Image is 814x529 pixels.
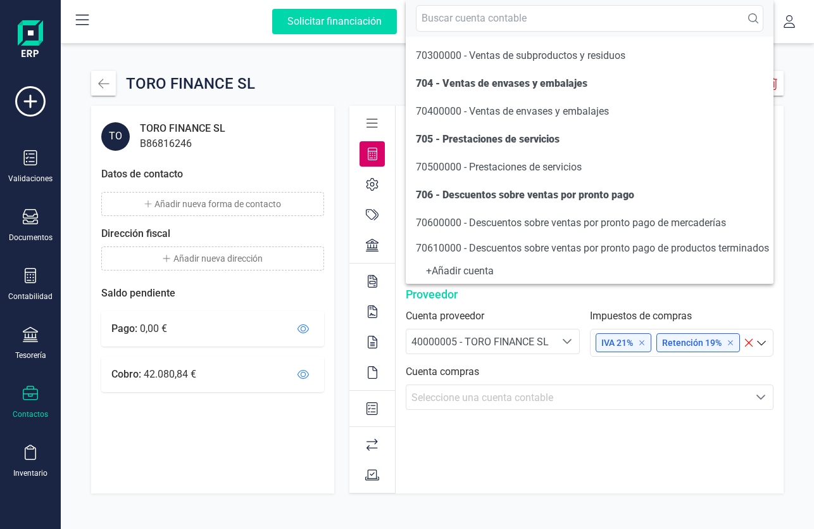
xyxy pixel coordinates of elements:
div: Tesorería [15,350,46,360]
div: Validaciones [8,174,53,184]
span: 70500000 - Prestaciones de servicios [416,161,582,173]
span: 70600000 - Descuentos sobre ventas por pronto pago de mercaderías [416,217,726,229]
div: Contabilidad [8,291,53,302]
button: Añadir nueva dirección [101,246,324,271]
li: 70600000 - Descuentos sobre ventas por pronto pago de mercaderías [406,210,773,236]
div: TO [101,122,130,151]
span: Seleccione una cuenta contable [411,392,553,404]
div: Contactos [13,409,48,419]
div: Seleccione una cuenta [555,329,579,354]
div: Proveedor [406,286,773,303]
div: Dirección fiscal [101,226,170,241]
div: TORO FINANCE SL [140,121,225,136]
span: 40000005 - TORO FINANCE SL [411,336,549,348]
label: Cuenta proveedor [406,309,580,324]
span: 705 - Prestaciones de servicios [416,133,560,145]
input: Buscar cuenta contable [416,5,763,32]
li: 70610000 - Descuentos sobre ventas por pronto pago de productos terminados [406,236,773,261]
label: Impuestos de compras [590,309,773,324]
span: 42.080,84 € [144,368,196,380]
p: IVA 21% [601,336,646,349]
button: Solicitar financiación [257,1,412,42]
div: Solicitar financiación [272,9,397,34]
span: 70400000 - Ventas de envases y embalajes [416,105,609,117]
span: 70300000 - Ventas de subproductos y residuos [416,49,625,61]
li: 70500000 - Prestaciones de servicios [406,155,773,180]
li: 70400000 - Ventas de envases y embalajes [406,99,773,124]
span: Pago: [111,322,137,335]
img: Logo Finanedi [18,20,43,61]
div: Documentos [9,233,53,243]
p: Retención 19% [662,336,734,349]
label: Cuenta compras [406,364,773,379]
button: Añadir nueva forma de contacto [101,192,324,216]
span: 0,00 € [140,322,167,335]
div: TORO FINANCE SL [126,71,255,96]
div: Seleccione una cuenta [749,385,773,409]
div: Datos de contacto [101,167,183,182]
span: 704 - Ventas de envases y embalajes [416,77,587,89]
span: 706 - Descuentos sobre ventas por pronto pago [416,189,634,201]
li: 70300000 - Ventas de subproductos y residuos [406,43,773,68]
span: Cobro: [111,368,141,380]
span: 70610000 - Descuentos sobre ventas por pronto pago de productos terminados [416,242,769,254]
div: Inventario [13,468,47,478]
div: Saldo pendiente [101,286,324,311]
div: + Añadir cuenta [416,269,763,274]
div: B86816246 [140,136,225,151]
